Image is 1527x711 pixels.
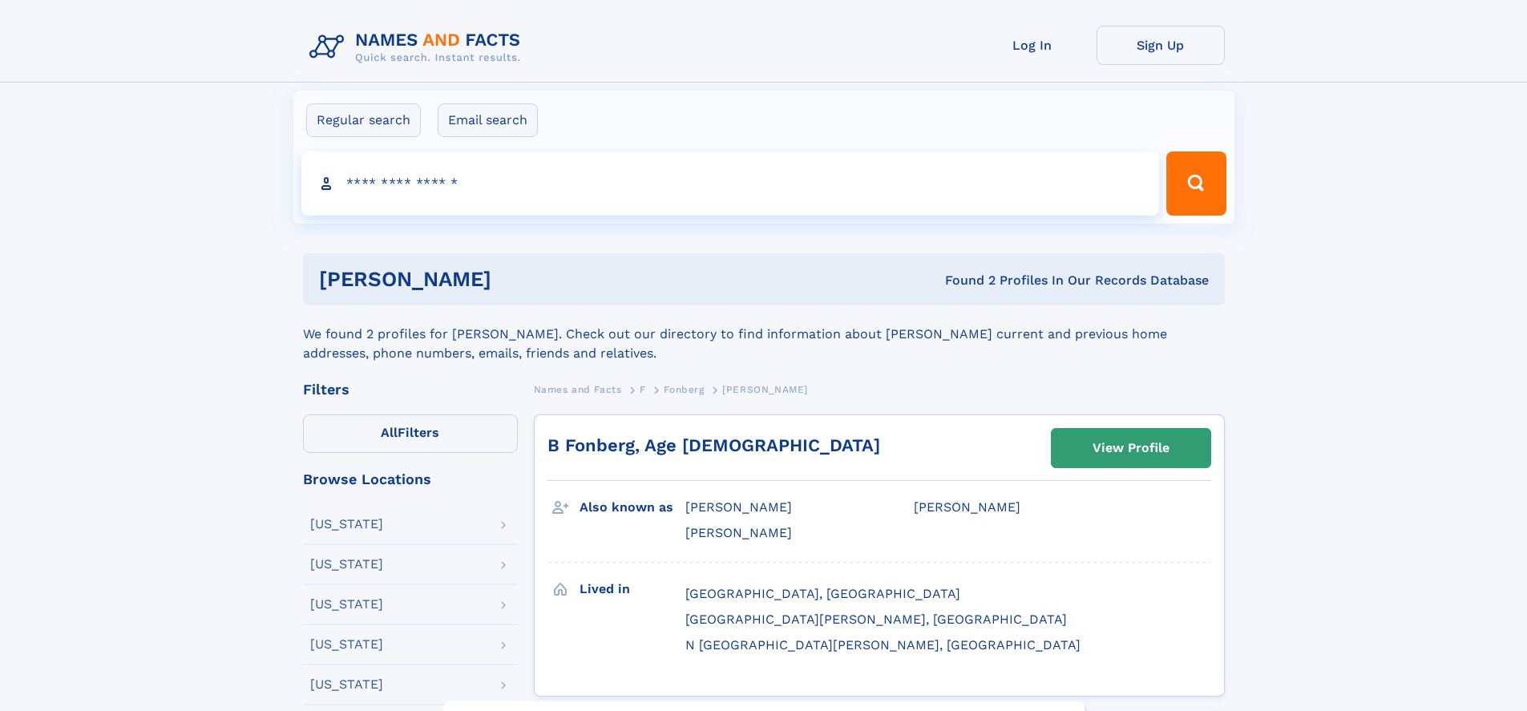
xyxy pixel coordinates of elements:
[580,576,685,603] h3: Lived in
[381,425,398,440] span: All
[1052,429,1210,467] a: View Profile
[301,151,1160,216] input: search input
[640,384,646,395] span: F
[914,499,1020,515] span: [PERSON_NAME]
[664,384,704,395] span: Fonberg
[685,637,1081,652] span: N [GEOGRAPHIC_DATA][PERSON_NAME], [GEOGRAPHIC_DATA]
[438,103,538,137] label: Email search
[310,558,383,571] div: [US_STATE]
[306,103,421,137] label: Regular search
[640,379,646,399] a: F
[310,678,383,691] div: [US_STATE]
[319,269,718,289] h1: [PERSON_NAME]
[547,435,880,455] a: B Fonberg, Age [DEMOGRAPHIC_DATA]
[968,26,1097,65] a: Log In
[718,272,1209,289] div: Found 2 Profiles In Our Records Database
[685,612,1067,627] span: [GEOGRAPHIC_DATA][PERSON_NAME], [GEOGRAPHIC_DATA]
[1097,26,1225,65] a: Sign Up
[310,638,383,651] div: [US_STATE]
[685,525,792,540] span: [PERSON_NAME]
[685,586,960,601] span: [GEOGRAPHIC_DATA], [GEOGRAPHIC_DATA]
[303,305,1225,363] div: We found 2 profiles for [PERSON_NAME]. Check out our directory to find information about [PERSON_...
[1093,430,1169,467] div: View Profile
[303,414,518,453] label: Filters
[310,518,383,531] div: [US_STATE]
[580,494,685,521] h3: Also known as
[664,379,704,399] a: Fonberg
[685,499,792,515] span: [PERSON_NAME]
[310,598,383,611] div: [US_STATE]
[303,472,518,487] div: Browse Locations
[303,382,518,397] div: Filters
[1166,151,1226,216] button: Search Button
[303,26,534,69] img: Logo Names and Facts
[534,379,622,399] a: Names and Facts
[722,384,808,395] span: [PERSON_NAME]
